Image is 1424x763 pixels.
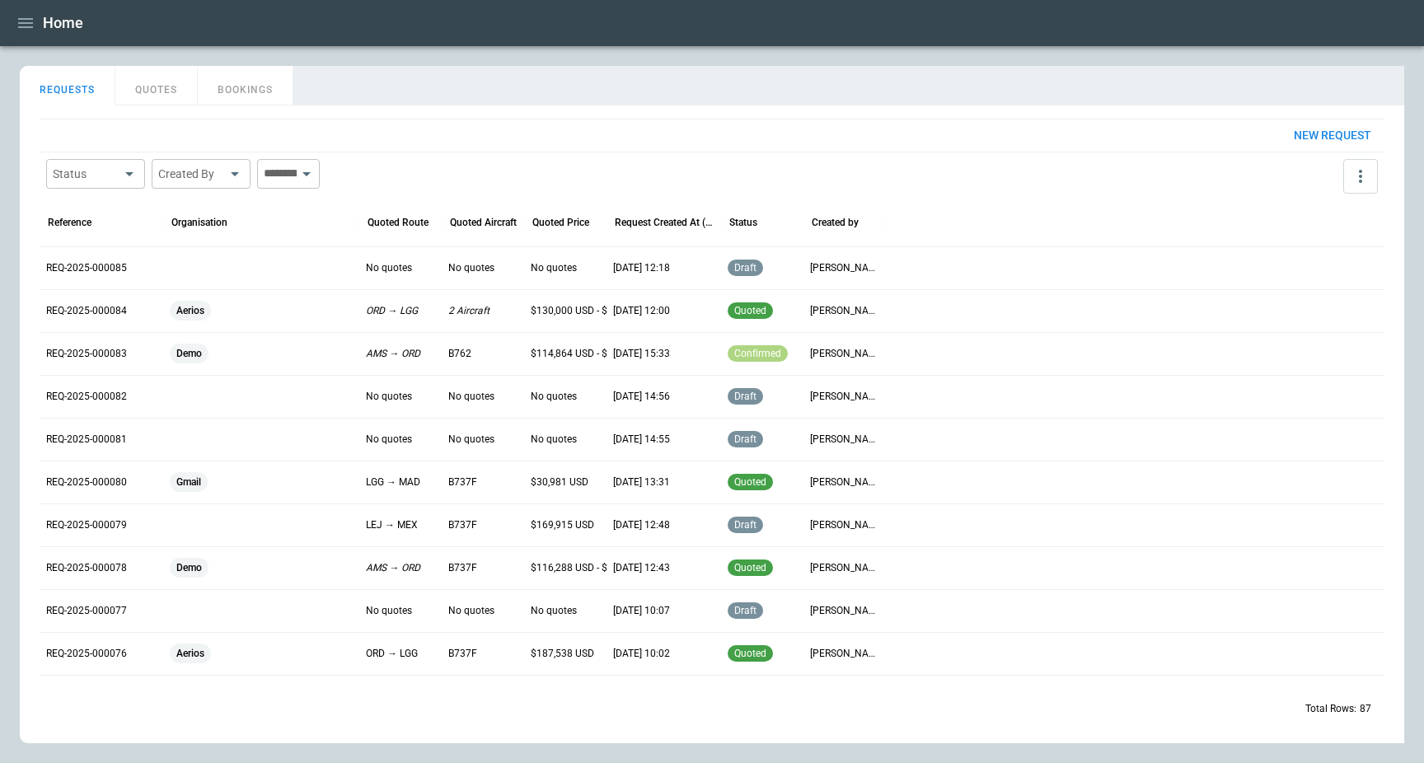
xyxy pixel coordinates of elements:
[810,475,879,489] p: [PERSON_NAME]
[613,433,670,447] p: [DATE] 14:55
[46,304,127,318] p: REQ-2025-000084
[613,304,670,318] p: [DATE] 12:00
[46,604,127,618] p: REQ-2025-000077
[810,561,879,575] p: [PERSON_NAME]
[46,261,127,275] p: REQ-2025-000085
[810,433,879,447] p: [PERSON_NAME]
[810,518,879,532] p: [PERSON_NAME]
[53,166,119,182] div: Status
[613,347,670,361] p: [DATE] 15:33
[731,476,770,488] span: quoted
[613,604,670,618] p: [DATE] 10:07
[731,648,770,659] span: quoted
[46,518,127,532] p: REQ-2025-000079
[448,347,471,361] p: B762
[1281,119,1384,152] button: New request
[1360,702,1371,716] p: 87
[46,390,127,404] p: REQ-2025-000082
[731,305,770,316] span: quoted
[366,475,420,489] p: LGG → MAD
[531,347,665,361] p: $114,864 USD - $124,337 USD
[46,647,127,661] p: REQ-2025-000076
[532,217,589,228] div: Quoted Price
[448,261,494,275] p: No quotes
[810,304,879,318] p: [PERSON_NAME]
[731,391,760,402] span: draft
[366,561,420,575] p: AMS → ORD
[171,217,227,228] div: Organisation
[531,647,594,661] p: $187,538 USD
[731,262,760,274] span: draft
[448,604,494,618] p: No quotes
[531,390,577,404] p: No quotes
[448,390,494,404] p: No quotes
[366,604,412,618] p: No quotes
[368,217,429,228] div: Quoted Route
[46,347,127,361] p: REQ-2025-000083
[731,605,760,616] span: draft
[448,304,489,318] p: 2 Aircraft
[198,66,293,105] button: BOOKINGS
[812,217,859,228] div: Created by
[731,562,770,573] span: quoted
[1305,702,1356,716] p: Total Rows:
[531,604,577,618] p: No quotes
[531,433,577,447] p: No quotes
[366,518,418,532] p: LEJ → MEX
[46,561,127,575] p: REQ-2025-000078
[448,475,477,489] p: B737F
[531,518,594,532] p: $169,915 USD
[170,633,211,675] span: Aerios
[1343,159,1378,194] button: more
[810,604,879,618] p: [PERSON_NAME]
[448,518,477,532] p: B737F
[448,561,477,575] p: B737F
[48,217,91,228] div: Reference
[366,433,412,447] p: No quotes
[613,261,670,275] p: [DATE] 12:18
[170,547,208,589] span: Demo
[366,390,412,404] p: No quotes
[531,304,665,318] p: $130,000 USD - $174,146 USD
[531,561,665,575] p: $116,288 USD - $122,101 USD
[613,647,670,661] p: [DATE] 10:02
[731,519,760,531] span: draft
[731,433,760,445] span: draft
[448,433,494,447] p: No quotes
[43,13,83,33] h1: Home
[531,261,577,275] p: No quotes
[450,217,517,228] div: Quoted Aircraft
[613,390,670,404] p: [DATE] 14:56
[810,347,879,361] p: [PERSON_NAME]
[170,333,208,375] span: Demo
[366,304,418,318] p: ORD → LGG
[158,166,224,182] div: Created By
[810,261,879,275] p: [PERSON_NAME]
[46,433,127,447] p: REQ-2025-000081
[366,261,412,275] p: No quotes
[20,66,115,105] button: REQUESTS
[115,66,198,105] button: QUOTES
[46,475,127,489] p: REQ-2025-000080
[613,518,670,532] p: [DATE] 12:48
[615,217,717,228] div: Request Created At (UTC)
[366,347,420,361] p: AMS → ORD
[613,475,670,489] p: [DATE] 13:31
[810,390,879,404] p: [PERSON_NAME]
[810,647,879,661] p: [PERSON_NAME]
[170,461,208,503] span: Gmail
[729,217,757,228] div: Status
[448,647,477,661] p: B737F
[170,290,211,332] span: Aerios
[531,475,588,489] p: $30,981 USD
[731,348,785,359] span: confirmed
[366,647,418,661] p: ORD → LGG
[613,561,670,575] p: [DATE] 12:43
